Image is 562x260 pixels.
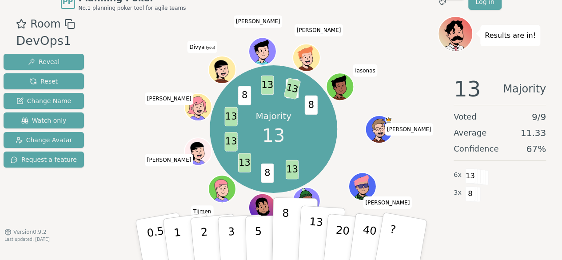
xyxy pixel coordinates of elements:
span: 6 x [454,170,462,180]
span: Reveal [28,57,60,66]
span: 13 [283,78,301,100]
span: Watch only [21,116,67,125]
span: 8 [238,86,251,105]
span: Click to change your name [191,205,213,218]
span: Click to change your name [363,196,412,208]
span: Voted [454,111,477,123]
span: 13 [238,153,251,172]
span: Click to change your name [295,24,343,36]
span: 8 [261,164,274,183]
span: Reset [30,77,58,86]
button: Watch only [4,112,84,128]
span: 13 [262,122,285,149]
p: Majority [255,110,291,122]
span: Click to change your name [385,123,434,136]
span: Request a feature [11,155,77,164]
span: Click to change your name [145,92,194,105]
span: 13 [465,168,475,184]
button: Reset [4,73,84,89]
button: Click to change your avatar [209,56,235,82]
span: Click to change your name [145,154,194,166]
span: Average [454,127,486,139]
span: 13 [224,132,237,152]
span: 67 % [526,143,546,155]
span: No.1 planning poker tool for agile teams [79,4,186,12]
span: (you) [204,45,215,49]
span: 13 [261,76,274,95]
span: 8 [304,96,317,115]
span: Click to change your name [187,40,217,53]
button: Reveal [4,54,84,70]
p: 8 [281,207,289,255]
span: Room [30,16,60,32]
span: Change Name [16,96,71,105]
span: 13 [286,160,299,180]
button: Add as favourite [16,16,27,32]
span: 13 [454,78,481,100]
span: Click to change your name [234,15,283,28]
span: Thijs is the host [385,116,392,123]
span: 11.33 [521,127,546,139]
div: DevOps1 [16,32,75,50]
span: 13 [224,107,237,127]
span: 3 x [454,188,462,198]
span: Change Avatar [16,136,72,144]
button: Change Avatar [4,132,84,148]
span: 8 [465,186,475,201]
span: Version 0.9.2 [13,228,47,236]
span: 9 / 9 [532,111,546,123]
button: Version0.9.2 [4,228,47,236]
span: Last updated: [DATE] [4,237,50,242]
span: Confidence [454,143,498,155]
span: Majority [503,78,546,100]
p: Results are in! [485,29,536,42]
button: Change Name [4,93,84,109]
span: Click to change your name [353,64,378,76]
button: Request a feature [4,152,84,168]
